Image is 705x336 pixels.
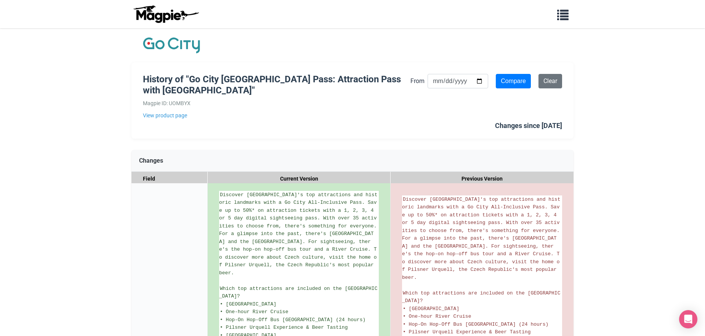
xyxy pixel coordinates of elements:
[131,172,208,186] div: Field
[403,306,459,312] span: • [GEOGRAPHIC_DATA]
[220,325,348,330] span: • Pilsner Urquell Experience & Beer Tasting
[220,309,288,315] span: • One-hour River Cruise
[143,111,410,120] a: View product page
[220,317,365,323] span: • Hop-On Hop-Off Bus [GEOGRAPHIC_DATA] (24 hours)
[219,286,377,299] span: Which top attractions are included on the [GEOGRAPHIC_DATA]?
[402,290,560,304] span: Which top attractions are included on the [GEOGRAPHIC_DATA]?
[220,301,276,307] span: • [GEOGRAPHIC_DATA]
[402,197,562,280] span: Discover [GEOGRAPHIC_DATA]'s top attractions and historic landmarks with a Go City All-Inclusive ...
[495,120,562,131] div: Changes since [DATE]
[679,310,697,328] div: Open Intercom Messenger
[131,150,574,172] div: Changes
[410,76,425,86] label: From
[403,322,548,327] span: • Hop-On Hop-Off Bus [GEOGRAPHIC_DATA] (24 hours)
[219,192,380,276] span: Discover [GEOGRAPHIC_DATA]'s top attractions and historic landmarks with a Go City All-Inclusive ...
[538,74,562,88] a: Clear
[131,5,200,23] img: logo-ab69f6fb50320c5b225c76a69d11143b.png
[143,36,200,55] img: Company Logo
[143,99,410,107] div: Magpie ID: UOMBYX
[496,74,531,88] input: Compare
[391,172,574,186] div: Previous Version
[143,74,410,96] h1: History of "Go City [GEOGRAPHIC_DATA] Pass: Attraction Pass with [GEOGRAPHIC_DATA]"
[403,329,530,335] span: • Pilsner Urquell Experience & Beer Tasting
[208,172,391,186] div: Current Version
[403,314,471,319] span: • One-hour River Cruise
